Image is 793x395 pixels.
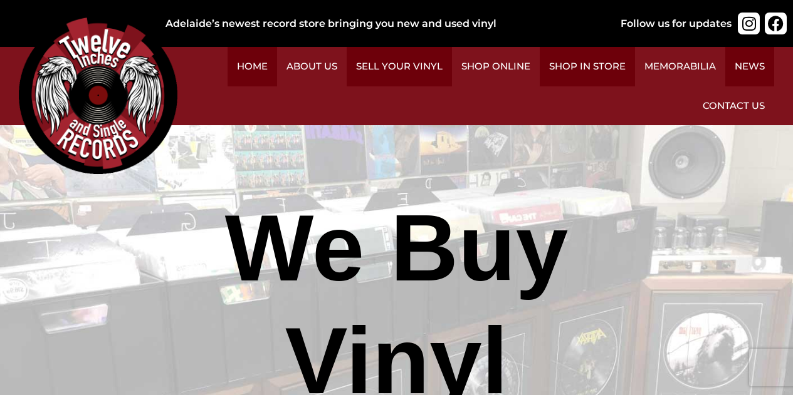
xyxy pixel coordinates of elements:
[228,47,277,86] a: Home
[635,47,725,86] a: Memorabilia
[693,86,774,126] a: Contact Us
[347,47,452,86] a: Sell Your Vinyl
[725,47,774,86] a: News
[165,16,606,31] div: Adelaide’s newest record store bringing you new and used vinyl
[621,16,732,31] div: Follow us for updates
[277,47,347,86] a: About Us
[452,47,540,86] a: Shop Online
[540,47,635,86] a: Shop in Store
